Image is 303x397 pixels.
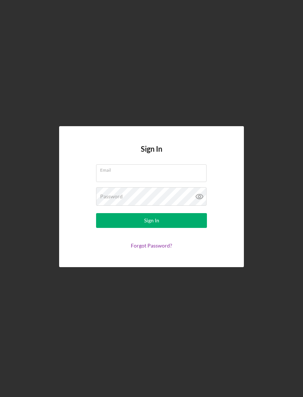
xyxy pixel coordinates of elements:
div: Sign In [144,213,159,228]
button: Sign In [96,213,207,228]
label: Email [100,165,207,173]
h4: Sign In [141,145,162,164]
a: Forgot Password? [131,242,172,249]
label: Password [100,194,123,199]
